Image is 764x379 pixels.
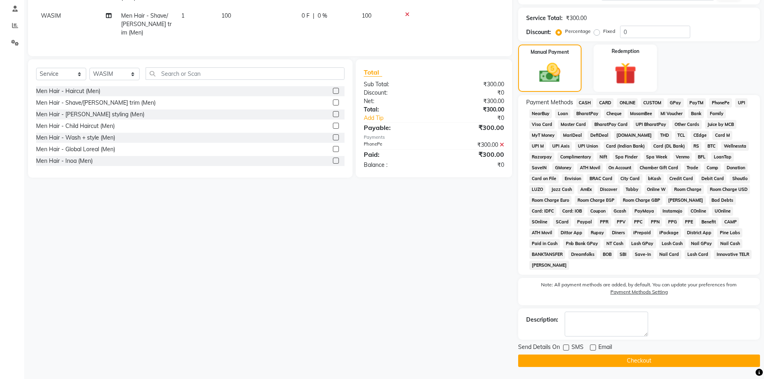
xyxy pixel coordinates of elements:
span: 100 [221,12,231,19]
span: 0 F [302,12,310,20]
span: BRAC Card [587,174,615,183]
span: SaveIN [529,163,549,172]
span: UPI BharatPay [633,120,669,129]
div: ₹0 [434,89,510,97]
span: SCard [553,217,571,227]
span: Comp [704,163,721,172]
span: Lash Cash [659,239,685,248]
div: Payable: [358,123,434,132]
span: 0 % [318,12,327,20]
span: Dreamfolks [568,250,597,259]
span: Shoutlo [730,174,750,183]
span: MosamBee [628,109,655,118]
span: [DOMAIN_NAME] [614,131,655,140]
span: Discover [598,185,620,194]
span: Paypal [574,217,594,227]
span: LoanTap [711,152,734,162]
span: Benefit [699,217,719,227]
span: iPackage [657,228,681,237]
span: ATH Movil [529,228,555,237]
span: iPrepaid [631,228,654,237]
span: Venmo [673,152,692,162]
span: UPI M [529,142,547,151]
span: Nail Card [657,250,682,259]
img: _gift.svg [608,60,643,87]
span: PhonePe [709,98,732,107]
div: Men Hair - Inoa (Men) [36,157,93,165]
span: Nail Cash [717,239,742,248]
span: Envision [562,174,584,183]
span: WASIM [41,12,61,19]
label: Percentage [565,28,591,35]
div: Balance : [358,161,434,169]
span: Room Charge GBP [620,196,663,205]
label: Fixed [603,28,615,35]
span: Innovative TELR [714,250,752,259]
div: Discount: [526,28,551,36]
label: Redemption [612,48,639,55]
span: ATH Movil [577,163,603,172]
span: bKash [646,174,664,183]
span: Family [707,109,726,118]
span: Room Charge [671,185,704,194]
span: Donation [724,163,748,172]
span: MI Voucher [658,109,685,118]
span: Card (Indian Bank) [604,142,648,151]
span: THD [658,131,672,140]
span: NT Cash [604,239,626,248]
span: Bad Debts [709,196,736,205]
span: Juice by MCB [705,120,737,129]
div: Men Hair - Child Haircut (Men) [36,122,115,130]
span: AmEx [578,185,594,194]
span: Lash GPay [629,239,656,248]
span: UPI Axis [549,142,572,151]
span: PPN [648,217,662,227]
span: PayTM [687,98,706,107]
div: ₹0 [447,114,510,122]
span: PPV [614,217,628,227]
span: Card (DL Bank) [651,142,688,151]
span: GPay [667,98,684,107]
span: Trade [684,163,701,172]
span: Cheque [604,109,624,118]
span: Online W [644,185,669,194]
span: CUSTOM [641,98,664,107]
span: 100 [362,12,371,19]
span: Debit Card [699,174,726,183]
div: ₹300.00 [434,150,510,159]
span: Room Charge EGP [575,196,617,205]
div: Men Hair - [PERSON_NAME] styling (Men) [36,110,144,119]
span: Complimentary [557,152,594,162]
span: DefiDeal [588,131,611,140]
span: Pine Labs [717,228,742,237]
span: Razorpay [529,152,555,162]
span: Instamojo [660,207,685,216]
span: BTC [705,142,718,151]
span: Payment Methods [526,98,573,107]
div: ₹300.00 [434,141,510,149]
span: Room Charge Euro [529,196,572,205]
span: [PERSON_NAME] [529,261,569,270]
span: Coupon [588,207,608,216]
span: 1 [181,12,184,19]
span: City Card [618,174,642,183]
div: Discount: [358,89,434,97]
div: Payments [364,134,504,141]
span: Spa Week [644,152,670,162]
span: Jazz Cash [549,185,574,194]
span: Total [364,68,382,77]
span: Card on File [529,174,559,183]
div: Description: [526,316,558,324]
div: ₹300.00 [566,14,587,22]
span: Other Cards [672,120,702,129]
span: Spa Finder [613,152,640,162]
span: On Account [606,163,634,172]
div: PhonePe [358,141,434,149]
span: Diners [610,228,628,237]
span: RS [691,142,702,151]
span: SBI [617,250,629,259]
span: Paid in Cash [529,239,560,248]
span: Loan [555,109,570,118]
div: ₹300.00 [434,105,510,114]
span: Rupay [588,228,606,237]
